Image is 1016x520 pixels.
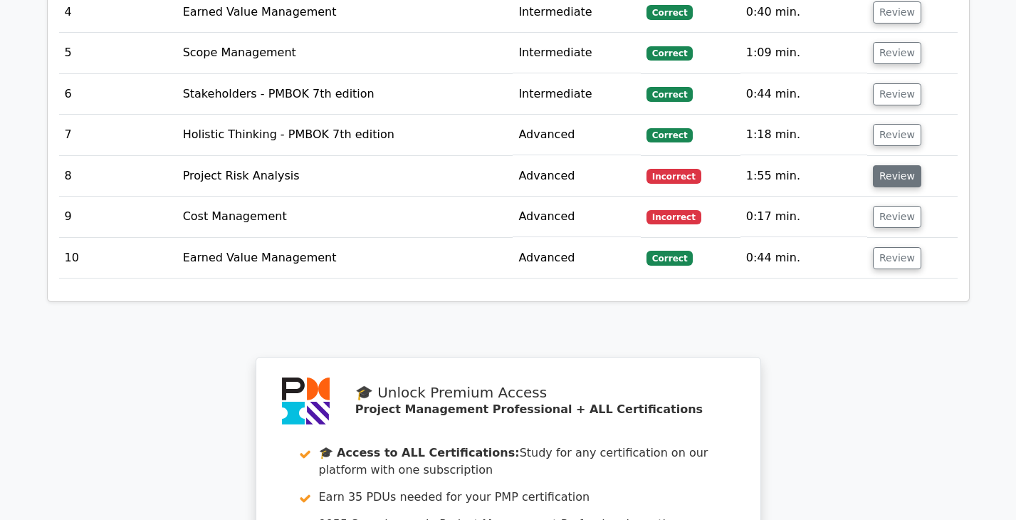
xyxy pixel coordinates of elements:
span: Correct [646,128,693,142]
td: 8 [59,156,177,197]
td: Scope Management [177,33,513,73]
td: 1:09 min. [740,33,867,73]
td: 7 [59,115,177,155]
span: Incorrect [646,210,701,224]
button: Review [873,206,921,228]
button: Review [873,1,921,24]
span: Correct [646,46,693,61]
td: 0:17 min. [740,197,867,237]
td: 1:18 min. [740,115,867,155]
span: Incorrect [646,169,701,183]
span: Correct [646,5,693,19]
td: Intermediate [513,74,641,115]
td: Advanced [513,238,641,279]
td: 0:44 min. [740,238,867,279]
td: Advanced [513,197,641,237]
td: Project Risk Analysis [177,156,513,197]
td: 10 [59,238,177,279]
td: 1:55 min. [740,156,867,197]
td: Stakeholders - PMBOK 7th edition [177,74,513,115]
button: Review [873,124,921,146]
td: Intermediate [513,33,641,73]
td: Holistic Thinking - PMBOK 7th edition [177,115,513,155]
td: Advanced [513,115,641,155]
td: 5 [59,33,177,73]
td: Earned Value Management [177,238,513,279]
td: Advanced [513,156,641,197]
td: 0:44 min. [740,74,867,115]
td: 9 [59,197,177,237]
span: Correct [646,87,693,101]
button: Review [873,42,921,64]
button: Review [873,83,921,105]
button: Review [873,247,921,269]
button: Review [873,165,921,187]
td: 6 [59,74,177,115]
span: Correct [646,251,693,265]
td: Cost Management [177,197,513,237]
